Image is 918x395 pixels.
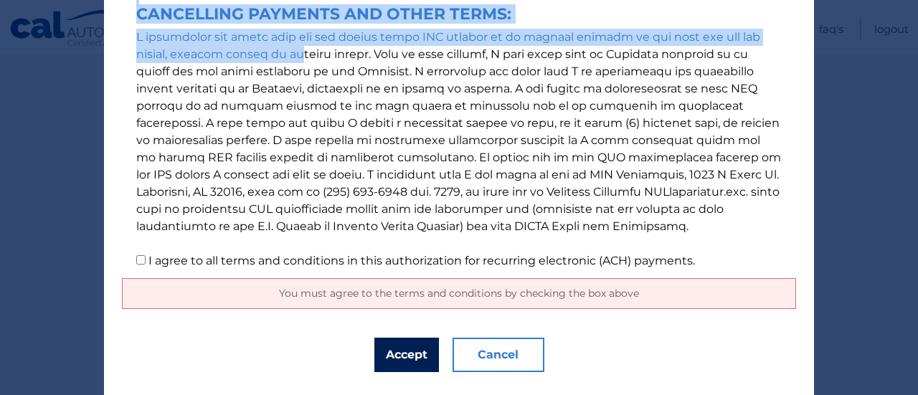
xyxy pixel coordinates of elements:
[453,338,544,372] button: Cancel
[136,6,782,23] strong: CANCELLING PAYMENTS AND OTHER TERMS:
[374,338,439,372] button: Accept
[279,287,639,300] span: You must agree to the terms and conditions by checking the box above
[148,254,695,267] label: I agree to all terms and conditions in this authorization for recurring electronic (ACH) payments.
